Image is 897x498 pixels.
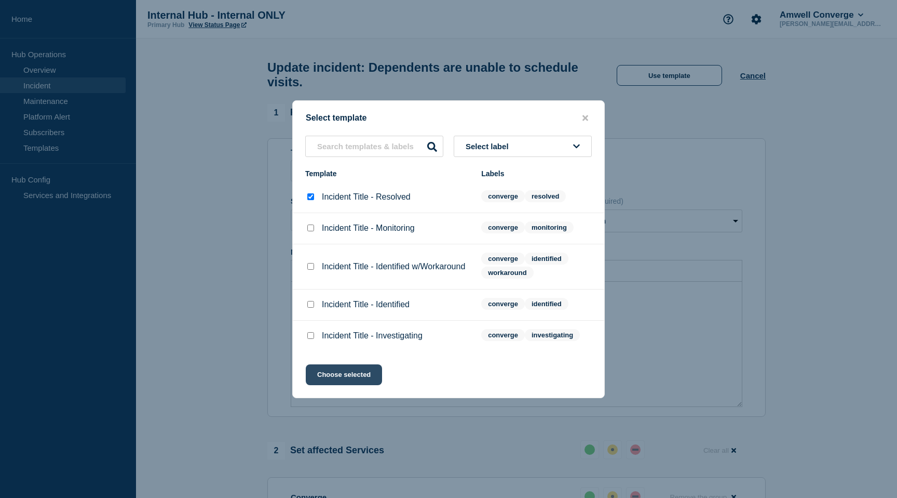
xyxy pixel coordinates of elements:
[579,113,591,123] button: close button
[306,364,382,385] button: Choose selected
[466,142,513,151] span: Select label
[307,263,314,270] input: Incident Title - Identified w/Workaround checkbox
[307,193,314,200] input: Incident Title - Resolved checkbox
[481,329,525,341] span: converge
[525,221,574,233] span: monitoring
[525,298,568,310] span: identified
[481,298,525,310] span: converge
[525,190,566,202] span: resolved
[481,253,525,265] span: converge
[525,329,580,341] span: investigating
[525,253,568,265] span: identified
[307,301,314,308] input: Incident Title - Identified checkbox
[322,331,423,340] p: Incident Title - Investigating
[305,136,443,157] input: Search templates & labels
[322,224,415,233] p: Incident Title - Monitoring
[481,169,592,178] div: Labels
[322,300,410,309] p: Incident Title - Identified
[305,169,471,178] div: Template
[481,190,525,202] span: converge
[307,225,314,231] input: Incident Title - Monitoring checkbox
[454,136,592,157] button: Select label
[322,192,411,202] p: Incident Title - Resolved
[307,332,314,339] input: Incident Title - Investigating checkbox
[481,221,525,233] span: converge
[293,113,604,123] div: Select template
[322,262,465,271] p: Incident Title - Identified w/Workaround
[481,267,533,279] span: workaround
